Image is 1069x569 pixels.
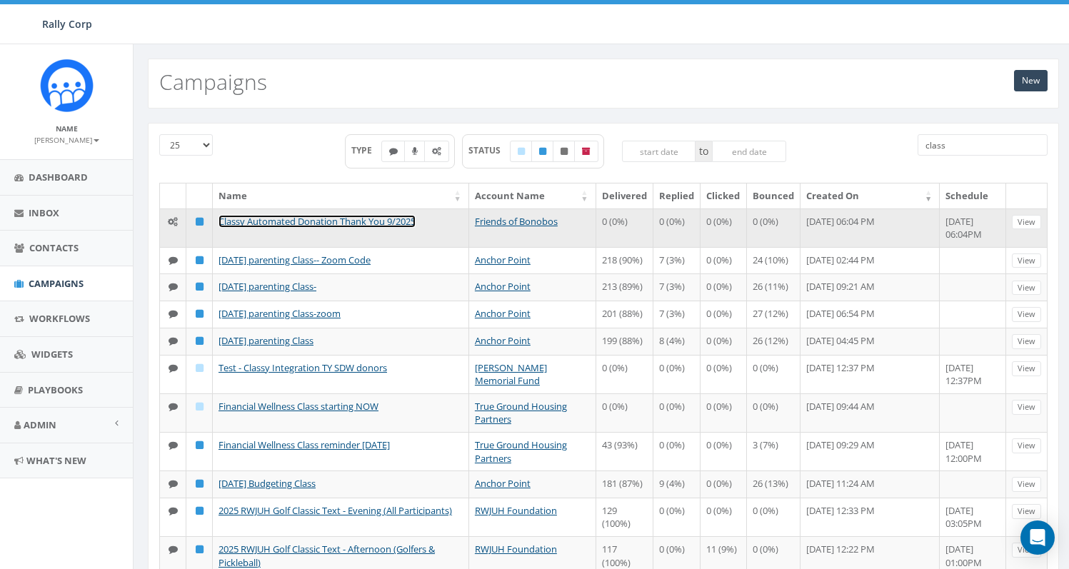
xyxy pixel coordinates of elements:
[29,241,79,254] span: Contacts
[653,208,701,247] td: 0 (0%)
[747,432,801,470] td: 3 (7%)
[29,277,84,290] span: Campaigns
[34,135,99,145] small: [PERSON_NAME]
[196,402,204,411] i: Draft
[653,432,701,470] td: 0 (0%)
[168,217,178,226] i: Automated Message
[701,301,747,328] td: 0 (0%)
[801,393,940,432] td: [DATE] 09:44 AM
[475,253,531,266] a: Anchor Point
[1012,215,1041,230] a: View
[747,273,801,301] td: 26 (11%)
[29,171,88,183] span: Dashboard
[219,504,452,517] a: 2025 RWJUH Golf Classic Text - Evening (All Participants)
[219,280,316,293] a: [DATE] parenting Class-
[475,280,531,293] a: Anchor Point
[169,256,178,265] i: Text SMS
[574,141,598,162] label: Archived
[29,312,90,325] span: Workflows
[404,141,426,162] label: Ringless Voice Mail
[475,543,557,555] a: RWJUH Foundation
[801,247,940,274] td: [DATE] 02:44 PM
[1012,400,1041,415] a: View
[196,282,204,291] i: Published
[596,432,653,470] td: 43 (93%)
[696,141,712,162] span: to
[701,273,747,301] td: 0 (0%)
[196,217,204,226] i: Published
[596,470,653,498] td: 181 (87%)
[801,432,940,470] td: [DATE] 09:29 AM
[219,253,371,266] a: [DATE] parenting Class-- Zoom Code
[196,506,204,515] i: Published
[1012,334,1041,349] a: View
[596,273,653,301] td: 213 (89%)
[381,141,406,162] label: Text SMS
[701,432,747,470] td: 0 (0%)
[653,393,701,432] td: 0 (0%)
[196,336,204,346] i: Published
[747,393,801,432] td: 0 (0%)
[196,309,204,318] i: Published
[213,183,469,208] th: Name: activate to sort column ascending
[389,147,398,156] i: Text SMS
[42,17,92,31] span: Rally Corp
[918,134,1048,156] input: Type to search
[351,144,382,156] span: TYPE
[701,498,747,536] td: 0 (0%)
[940,432,1006,470] td: [DATE] 12:00PM
[219,438,390,451] a: Financial Wellness Class reminder [DATE]
[1012,438,1041,453] a: View
[801,301,940,328] td: [DATE] 06:54 PM
[701,355,747,393] td: 0 (0%)
[432,147,441,156] i: Automated Message
[475,504,557,517] a: RWJUH Foundation
[1012,477,1041,492] a: View
[219,477,316,490] a: [DATE] Budgeting Class
[219,215,416,228] a: Classy Automated Donation Thank You 9/2025
[475,361,547,388] a: [PERSON_NAME] Memorial Fund
[940,208,1006,247] td: [DATE] 06:04PM
[561,147,568,156] i: Unpublished
[31,348,73,361] span: Widgets
[596,301,653,328] td: 201 (88%)
[219,543,435,569] a: 2025 RWJUH Golf Classic Text - Afternoon (Golfers & Pickleball)
[801,328,940,355] td: [DATE] 04:45 PM
[169,309,178,318] i: Text SMS
[475,334,531,347] a: Anchor Point
[169,506,178,515] i: Text SMS
[196,479,204,488] i: Published
[219,361,387,374] a: Test - Classy Integration TY SDW donors
[701,247,747,274] td: 0 (0%)
[801,273,940,301] td: [DATE] 09:21 AM
[653,183,701,208] th: Replied
[596,183,653,208] th: Delivered
[653,328,701,355] td: 8 (4%)
[747,183,801,208] th: Bounced
[801,208,940,247] td: [DATE] 06:04 PM
[56,124,78,134] small: Name
[169,282,178,291] i: Text SMS
[596,355,653,393] td: 0 (0%)
[801,498,940,536] td: [DATE] 12:33 PM
[701,393,747,432] td: 0 (0%)
[219,307,341,320] a: [DATE] parenting Class-zoom
[701,470,747,498] td: 0 (0%)
[701,208,747,247] td: 0 (0%)
[169,545,178,554] i: Text SMS
[1012,543,1041,558] a: View
[196,440,204,450] i: Published
[712,141,786,162] input: end date
[475,438,567,465] a: True Ground Housing Partners
[653,498,701,536] td: 0 (0%)
[196,256,204,265] i: Published
[475,307,531,320] a: Anchor Point
[653,273,701,301] td: 7 (3%)
[24,418,56,431] span: Admin
[747,498,801,536] td: 0 (0%)
[475,477,531,490] a: Anchor Point
[40,59,94,112] img: Icon_1.png
[468,144,511,156] span: STATUS
[653,470,701,498] td: 9 (4%)
[29,206,59,219] span: Inbox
